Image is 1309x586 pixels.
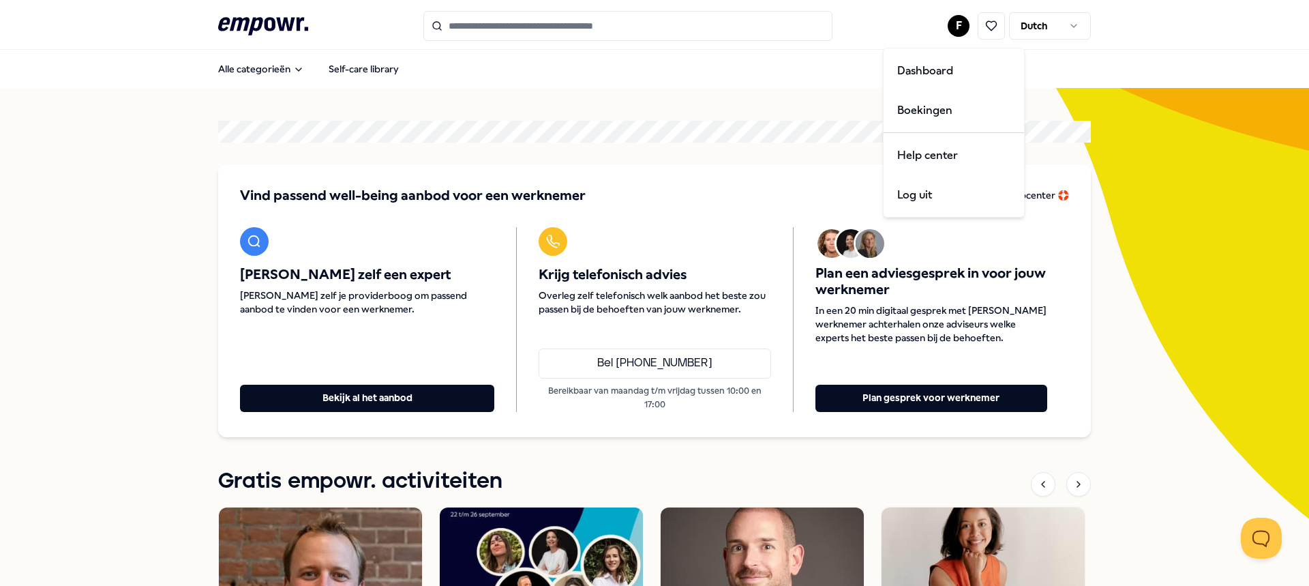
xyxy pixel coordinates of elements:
a: Boekingen [886,91,1021,130]
a: Help center [886,136,1021,175]
div: F [883,48,1025,218]
div: Log uit [886,175,1021,215]
a: Dashboard [886,51,1021,91]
